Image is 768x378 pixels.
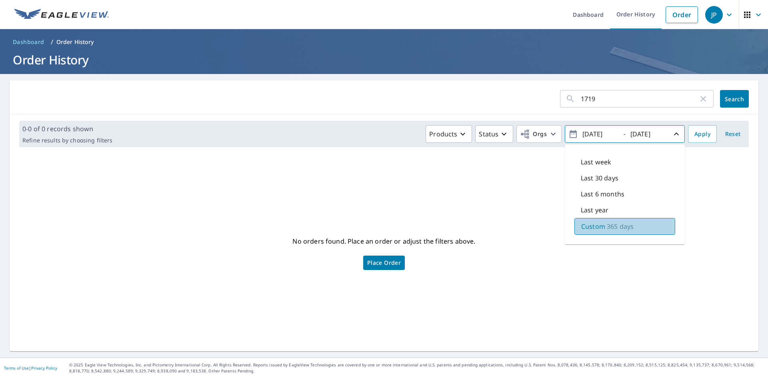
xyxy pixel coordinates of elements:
[520,129,547,139] span: Orgs
[22,137,112,144] p: Refine results by choosing filters
[479,129,498,139] p: Status
[720,90,749,108] button: Search
[4,365,29,371] a: Terms of Use
[720,125,746,143] button: Reset
[292,235,475,248] p: No orders found. Place an order or adjust the filters above.
[574,186,675,202] div: Last 6 months
[581,205,608,215] p: Last year
[22,124,112,134] p: 0-0 of 0 records shown
[574,218,675,235] div: Custom365 days
[69,362,764,374] p: © 2025 Eagle View Technologies, Inc. and Pictometry International Corp. All Rights Reserved. Repo...
[56,38,94,46] p: Order History
[607,222,634,231] p: 365 days
[10,52,758,68] h1: Order History
[568,127,681,141] span: -
[31,365,57,371] a: Privacy Policy
[723,129,742,139] span: Reset
[581,222,605,231] p: Custom
[574,170,675,186] div: Last 30 days
[705,6,723,24] div: JP
[726,95,742,103] span: Search
[581,88,698,110] input: Address, Report #, Claim ID, etc.
[363,256,405,270] a: Place Order
[14,9,109,21] img: EV Logo
[516,125,562,143] button: Orgs
[429,129,457,139] p: Products
[13,38,44,46] span: Dashboard
[581,189,624,199] p: Last 6 months
[574,154,675,170] div: Last week
[426,125,472,143] button: Products
[580,128,619,140] input: yyyy/mm/dd
[367,261,401,265] span: Place Order
[666,6,698,23] a: Order
[10,36,48,48] a: Dashboard
[4,366,57,370] p: |
[694,129,710,139] span: Apply
[565,125,685,143] button: -
[581,173,618,183] p: Last 30 days
[574,202,675,218] div: Last year
[10,36,758,48] nav: breadcrumb
[628,128,667,140] input: yyyy/mm/dd
[475,125,513,143] button: Status
[581,157,611,167] p: Last week
[51,37,53,47] li: /
[688,125,717,143] button: Apply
